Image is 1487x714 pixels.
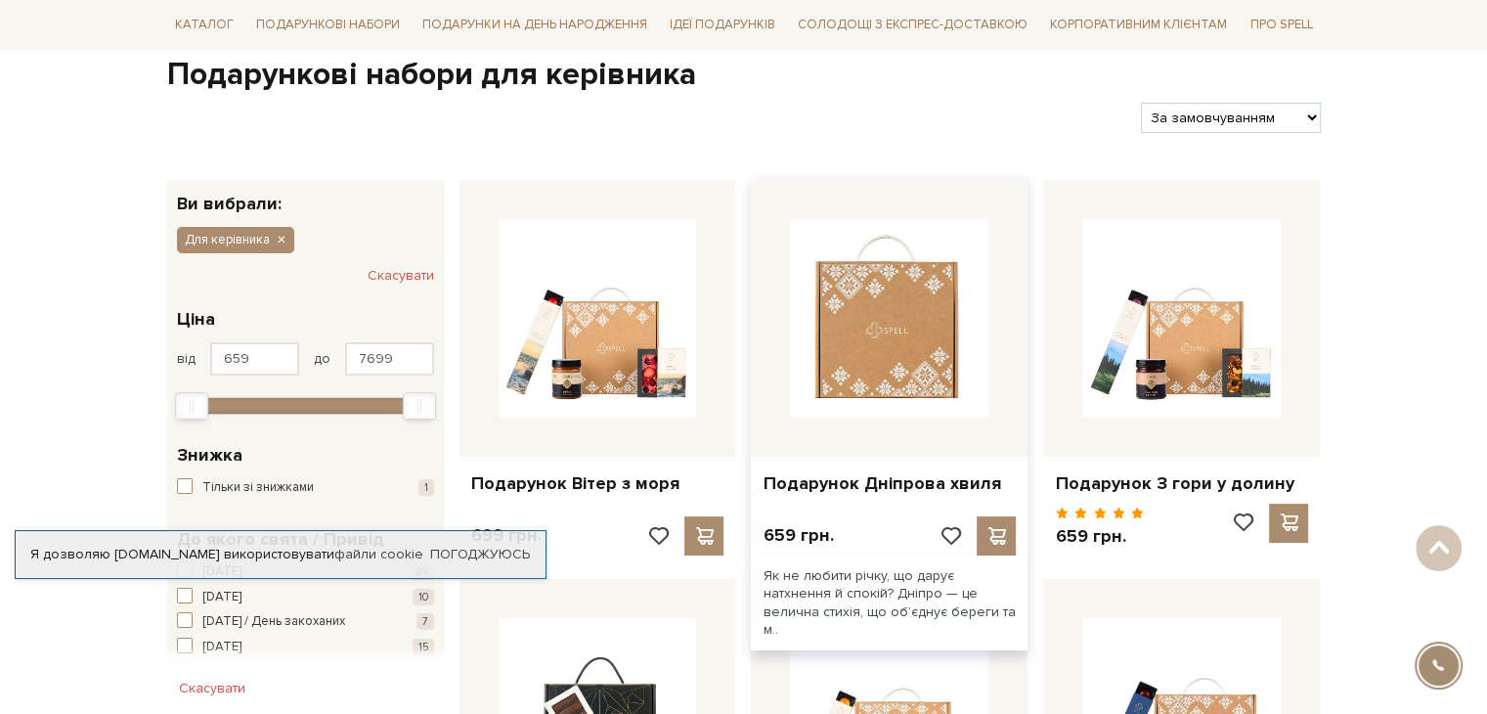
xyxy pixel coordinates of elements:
span: Ціна [177,306,215,333]
h1: Подарункові набори для керівника [167,55,1321,96]
a: Погоджуюсь [430,546,530,563]
span: [DATE] / День закоханих [202,612,345,632]
p: 659 грн. [1055,525,1144,548]
button: [DATE] / День закоханих 7 [177,612,434,632]
div: Min [175,392,208,420]
button: Тільки зі знижками 1 [177,478,434,498]
p: 659 грн. [763,524,833,547]
span: 10 [413,589,434,605]
div: Max [403,392,436,420]
a: Ідеї подарунків [662,10,783,40]
a: Подарунок Вітер з моря [471,472,724,495]
span: 1 [418,479,434,496]
button: [DATE] 15 [177,638,434,657]
span: до [314,350,330,368]
a: файли cookie [334,546,423,562]
div: Як не любити річку, що дарує натхнення й спокій? Дніпро — це велична стихія, що об’єднує береги т... [751,556,1028,650]
a: Про Spell [1242,10,1320,40]
a: Солодощі з експрес-доставкою [790,8,1035,41]
span: [DATE] [202,588,241,607]
a: Подарунок З гори у долину [1055,472,1308,495]
button: [DATE] 10 [177,588,434,607]
div: Ви вибрали: [167,180,444,212]
span: Для керівника [185,231,270,248]
span: [DATE] [202,638,241,657]
div: Я дозволяю [DOMAIN_NAME] використовувати [16,546,546,563]
a: Подарунки на День народження [415,10,655,40]
a: Подарунок Дніпрова хвиля [763,472,1016,495]
span: Тільки зі знижками [202,478,314,498]
span: 15 [413,639,434,655]
span: До якого свята / Привід [177,526,384,553]
span: 7 [416,613,434,630]
button: Для керівника [177,227,294,252]
img: Подарунок Дніпрова хвиля [790,219,988,418]
button: Скасувати [167,673,257,704]
input: Ціна [345,342,434,376]
a: Корпоративним клієнтам [1042,10,1235,40]
span: Знижка [177,442,242,469]
a: Каталог [167,10,241,40]
p: 699 грн. [471,524,542,547]
input: Ціна [210,342,299,376]
a: Подарункові набори [248,10,408,40]
span: від [177,350,196,368]
button: Скасувати [368,260,434,291]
